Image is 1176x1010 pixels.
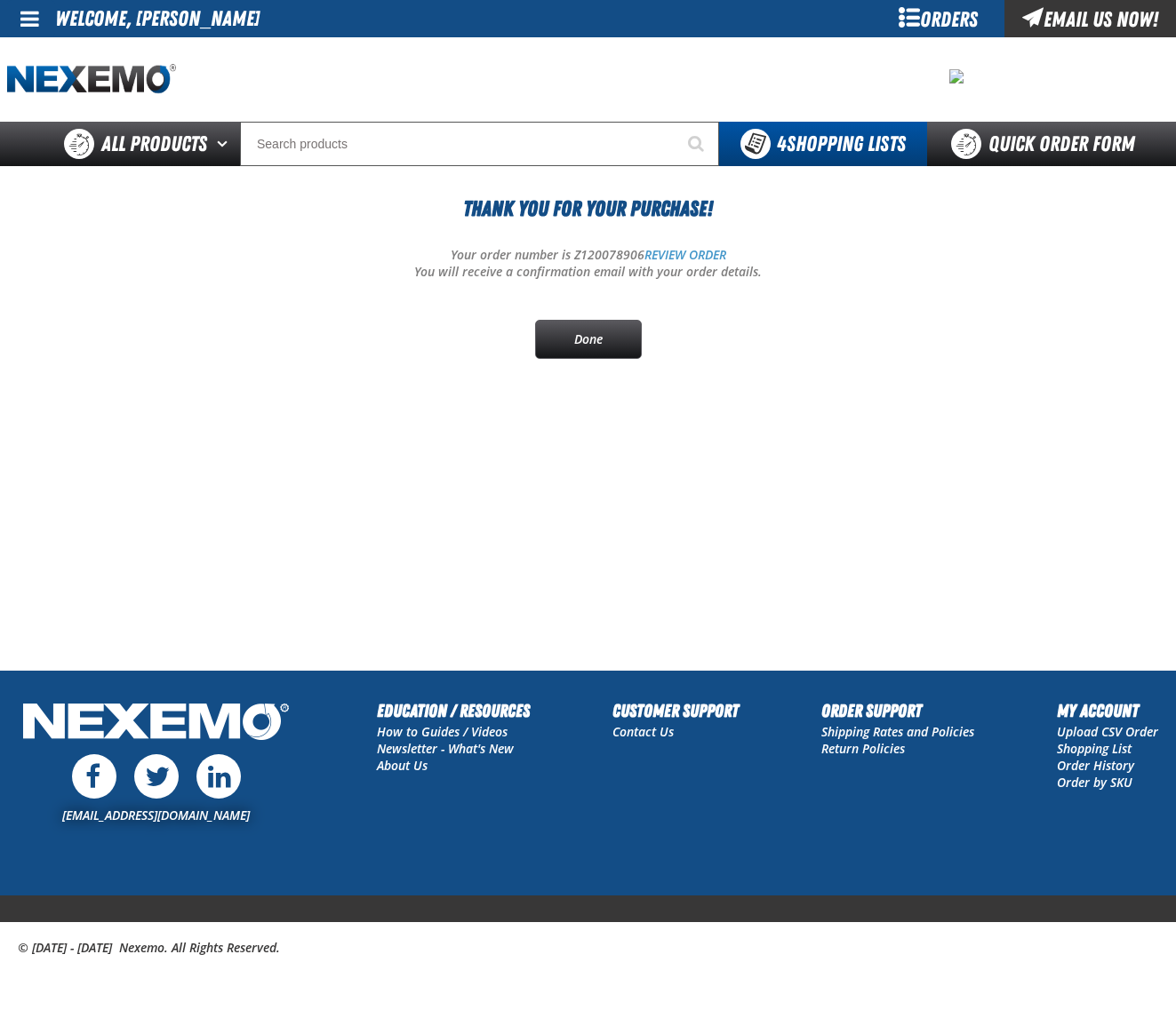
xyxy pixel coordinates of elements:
[7,247,1169,264] p: Your order number is Z120078906
[7,64,176,95] a: Home
[644,246,726,263] a: REVIEW ORDER
[821,697,974,724] h2: Order Support
[612,723,674,740] a: Contact Us
[1057,740,1132,757] a: Shopping List
[535,320,642,359] a: Done
[7,64,176,95] img: Nexemo logo
[240,122,719,166] input: Search
[1057,697,1158,724] h2: My Account
[821,723,974,740] a: Shipping Rates and Policies
[777,131,906,156] span: Shopping Lists
[377,740,514,757] a: Newsletter - What's New
[7,193,1169,225] h1: Thank You For Your Purchase!
[101,128,207,160] span: All Products
[62,807,250,823] a: [EMAIL_ADDRESS][DOMAIN_NAME]
[927,122,1168,166] a: Quick Order Form
[777,131,787,156] strong: 4
[377,723,508,740] a: How to Guides / Videos
[949,69,964,84] img: 101e2d29ebe5c13c135f6d33ff989c39.png
[821,740,905,757] a: Return Policies
[377,697,530,724] h2: Education / Resources
[1057,723,1158,740] a: Upload CSV Order
[7,264,1169,281] p: You will receive a confirmation email with your order details.
[18,697,294,750] img: Nexemo Logo
[377,757,428,774] a: About Us
[211,122,240,166] button: Open All Products pages
[719,122,927,166] button: You have 4 Shopping Lists. Open to view details
[1057,774,1132,791] a: Order by SKU
[675,122,719,166] button: Start Searching
[1057,757,1134,774] a: Order History
[612,697,739,724] h2: Customer Support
